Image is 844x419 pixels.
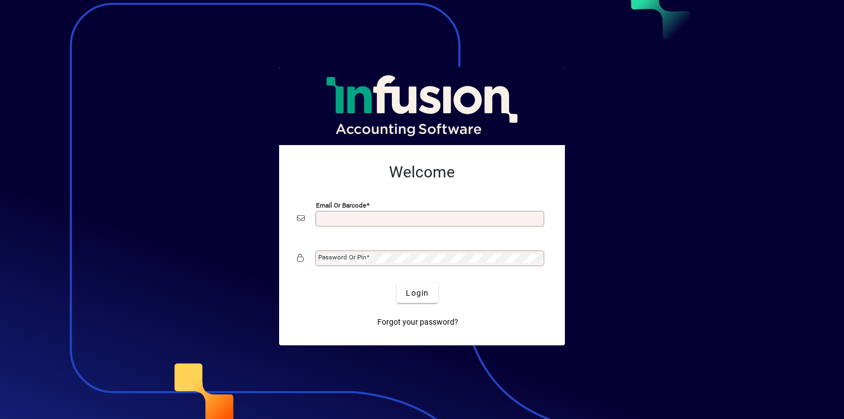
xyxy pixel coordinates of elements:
[297,163,547,182] h2: Welcome
[318,253,366,261] mat-label: Password or Pin
[316,201,366,209] mat-label: Email or Barcode
[397,283,438,303] button: Login
[406,287,429,299] span: Login
[377,316,458,328] span: Forgot your password?
[373,312,463,332] a: Forgot your password?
